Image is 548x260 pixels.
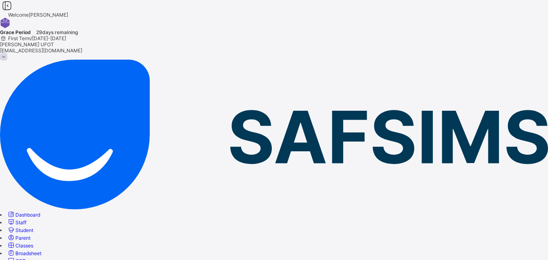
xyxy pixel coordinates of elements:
[15,219,26,226] span: Staff
[36,29,78,35] span: 29 days remaining
[7,243,33,249] a: Classes
[15,212,40,218] span: Dashboard
[7,227,33,233] a: Student
[7,235,30,241] a: Parent
[15,227,33,233] span: Student
[15,250,41,256] span: Broadsheet
[15,235,30,241] span: Parent
[7,250,41,256] a: Broadsheet
[15,243,33,249] span: Classes
[7,219,26,226] a: Staff
[7,212,40,218] a: Dashboard
[8,12,68,18] span: Welcome [PERSON_NAME]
